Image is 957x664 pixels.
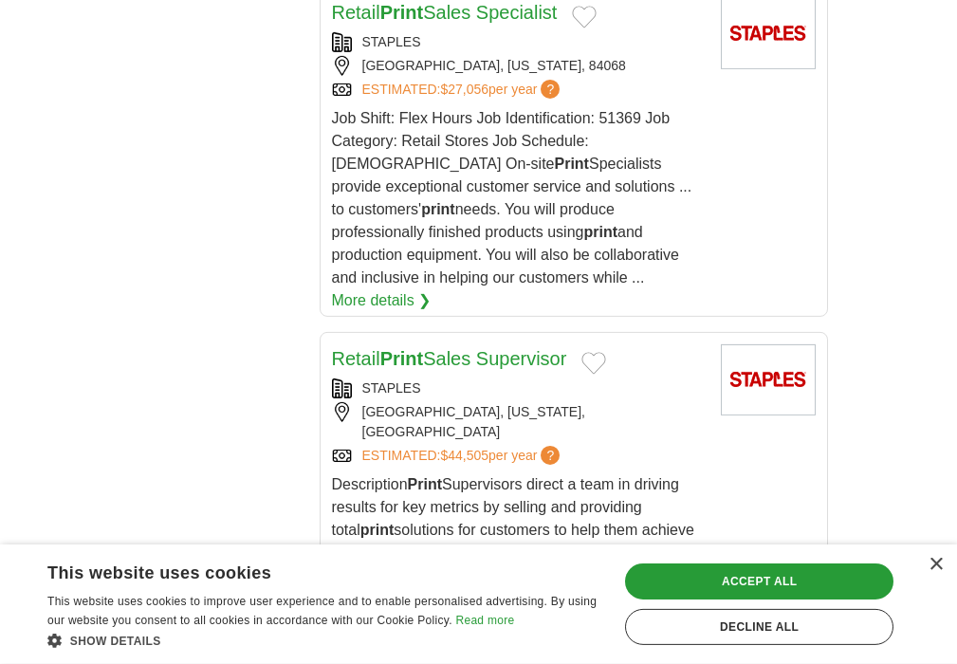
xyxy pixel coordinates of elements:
[362,34,421,49] a: STAPLES
[625,609,893,645] div: Decline all
[572,6,597,28] button: Add to favorite jobs
[332,289,432,312] a: More details ❯
[332,476,694,629] span: Description Supervisors direct a team in driving results for key metrics by selling and providing...
[541,80,560,99] span: ?
[47,631,601,650] div: Show details
[70,635,161,648] span: Show details
[421,201,455,217] strong: print
[455,614,514,627] a: Read more, opens a new window
[408,476,442,492] strong: Print
[440,82,488,97] span: $27,056
[929,558,943,572] div: Close
[555,156,589,172] strong: Print
[380,2,424,23] strong: Print
[362,380,421,396] a: STAPLES
[360,522,395,538] strong: print
[47,556,554,584] div: This website uses cookies
[47,595,597,627] span: This website uses cookies to improve user experience and to enable personalised advertising. By u...
[362,446,564,466] a: ESTIMATED:$44,505per year?
[332,56,706,76] div: [GEOGRAPHIC_DATA], [US_STATE], 84068
[332,2,558,23] a: RetailPrintSales Specialist
[380,348,424,369] strong: Print
[721,344,816,415] img: Staples logo
[362,80,564,100] a: ESTIMATED:$27,056per year?
[541,446,560,465] span: ?
[332,110,692,286] span: Job Shift: Flex Hours Job Identification: 51369 Job Category: Retail Stores Job Schedule: [DEMOGR...
[332,348,567,369] a: RetailPrintSales Supervisor
[581,352,606,375] button: Add to favorite jobs
[583,224,617,240] strong: print
[625,563,893,599] div: Accept all
[440,448,488,463] span: $44,505
[332,402,706,442] div: [GEOGRAPHIC_DATA], [US_STATE], [GEOGRAPHIC_DATA]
